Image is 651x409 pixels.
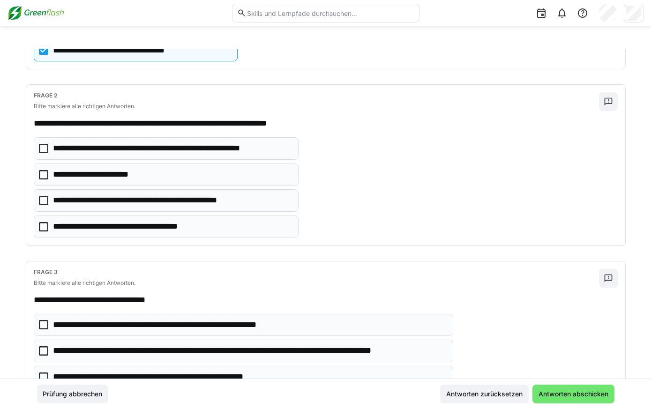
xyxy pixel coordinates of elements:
span: Antworten zurücksetzen [445,389,524,399]
input: Skills und Lernpfade durchsuchen… [246,9,414,17]
button: Prüfung abbrechen [37,385,109,403]
p: Bitte markiere alle richtigen Antworten. [34,279,599,287]
span: Prüfung abbrechen [41,389,104,399]
h4: Frage 3 [34,269,599,275]
button: Antworten abschicken [532,385,614,403]
h4: Frage 2 [34,92,599,99]
span: Antworten abschicken [537,389,610,399]
p: Bitte markiere alle richtigen Antworten. [34,103,599,110]
button: Antworten zurücksetzen [440,385,529,403]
